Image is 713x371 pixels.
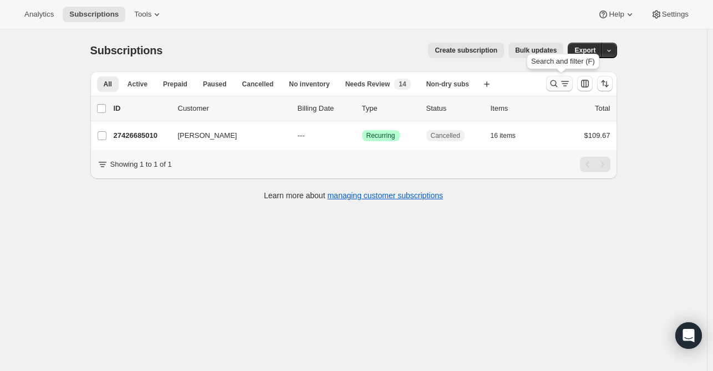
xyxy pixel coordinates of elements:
[609,10,624,19] span: Help
[577,76,593,91] button: Customize table column order and visibility
[114,130,169,141] p: 27426685010
[178,103,289,114] p: Customer
[104,80,112,89] span: All
[114,103,169,114] p: ID
[491,131,516,140] span: 16 items
[128,7,169,22] button: Tools
[431,131,460,140] span: Cancelled
[591,7,641,22] button: Help
[584,131,610,140] span: $109.67
[426,80,469,89] span: Non-dry subs
[203,80,227,89] span: Paused
[134,10,151,19] span: Tools
[478,76,496,92] button: Create new view
[178,130,237,141] span: [PERSON_NAME]
[508,43,563,58] button: Bulk updates
[366,131,395,140] span: Recurring
[399,80,406,89] span: 14
[435,46,497,55] span: Create subscription
[595,103,610,114] p: Total
[568,43,602,58] button: Export
[90,44,163,56] span: Subscriptions
[242,80,274,89] span: Cancelled
[298,131,305,140] span: ---
[69,10,119,19] span: Subscriptions
[24,10,54,19] span: Analytics
[327,191,443,200] a: managing customer subscriptions
[491,128,528,143] button: 16 items
[128,80,147,89] span: Active
[580,157,610,172] nav: Pagination
[662,10,689,19] span: Settings
[163,80,187,89] span: Prepaid
[110,159,172,170] p: Showing 1 to 1 of 1
[114,128,610,143] div: 27426685010[PERSON_NAME]---SuccessRecurringCancelled16 items$109.67
[18,7,60,22] button: Analytics
[114,103,610,114] div: IDCustomerBilling DateTypeStatusItemsTotal
[171,127,282,145] button: [PERSON_NAME]
[515,46,557,55] span: Bulk updates
[546,76,573,91] button: Search and filter results
[491,103,546,114] div: Items
[574,46,595,55] span: Export
[362,103,417,114] div: Type
[298,103,353,114] p: Billing Date
[264,190,443,201] p: Learn more about
[426,103,482,114] p: Status
[644,7,695,22] button: Settings
[428,43,504,58] button: Create subscription
[63,7,125,22] button: Subscriptions
[345,80,390,89] span: Needs Review
[675,322,702,349] div: Open Intercom Messenger
[289,80,329,89] span: No inventory
[597,76,613,91] button: Sort the results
